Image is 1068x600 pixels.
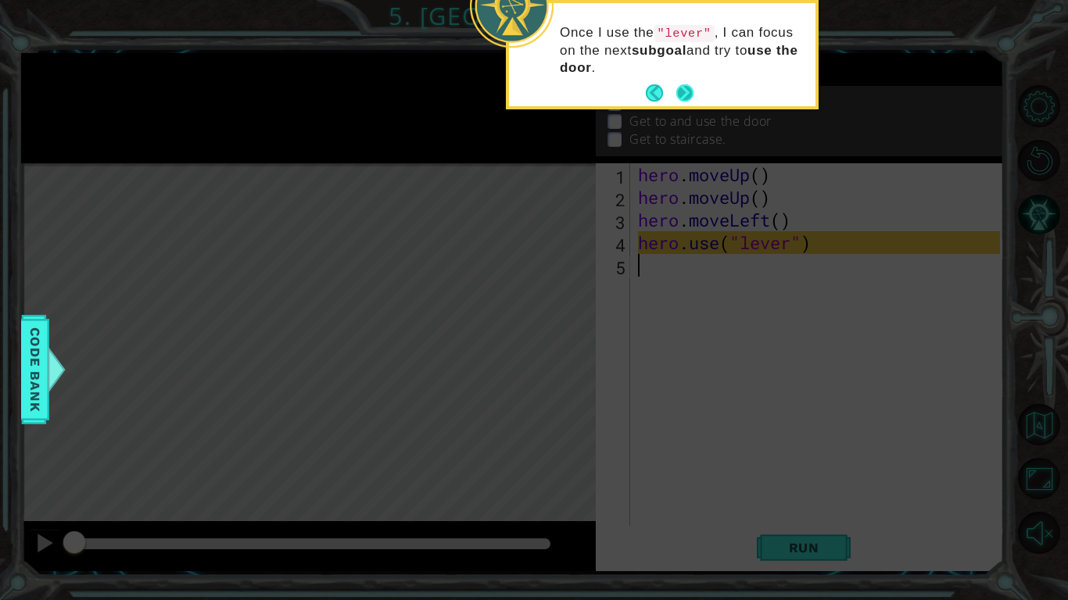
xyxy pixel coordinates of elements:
[23,321,48,416] span: Code Bank
[654,25,715,42] code: "lever"
[632,43,686,58] strong: subgoal
[646,84,676,102] button: Back
[676,84,693,102] button: Next
[560,24,805,77] p: Once I use the , I can focus on the next and try to .
[560,43,798,75] strong: use the door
